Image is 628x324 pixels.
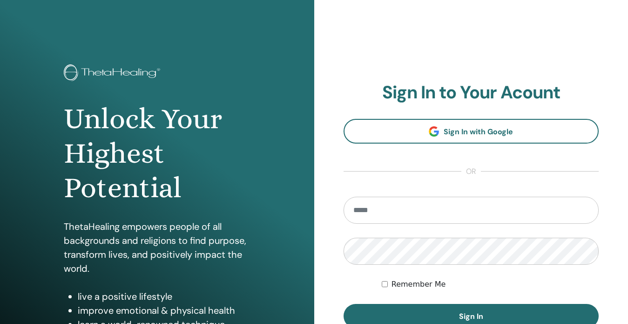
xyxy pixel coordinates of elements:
[78,303,250,317] li: improve emotional & physical health
[444,127,513,137] span: Sign In with Google
[461,166,481,177] span: or
[382,279,599,290] div: Keep me authenticated indefinitely or until I manually logout
[392,279,446,290] label: Remember Me
[344,82,599,103] h2: Sign In to Your Acount
[459,311,483,321] span: Sign In
[64,220,250,276] p: ThetaHealing empowers people of all backgrounds and religions to find purpose, transform lives, a...
[78,290,250,303] li: live a positive lifestyle
[64,102,250,206] h1: Unlock Your Highest Potential
[344,119,599,144] a: Sign In with Google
